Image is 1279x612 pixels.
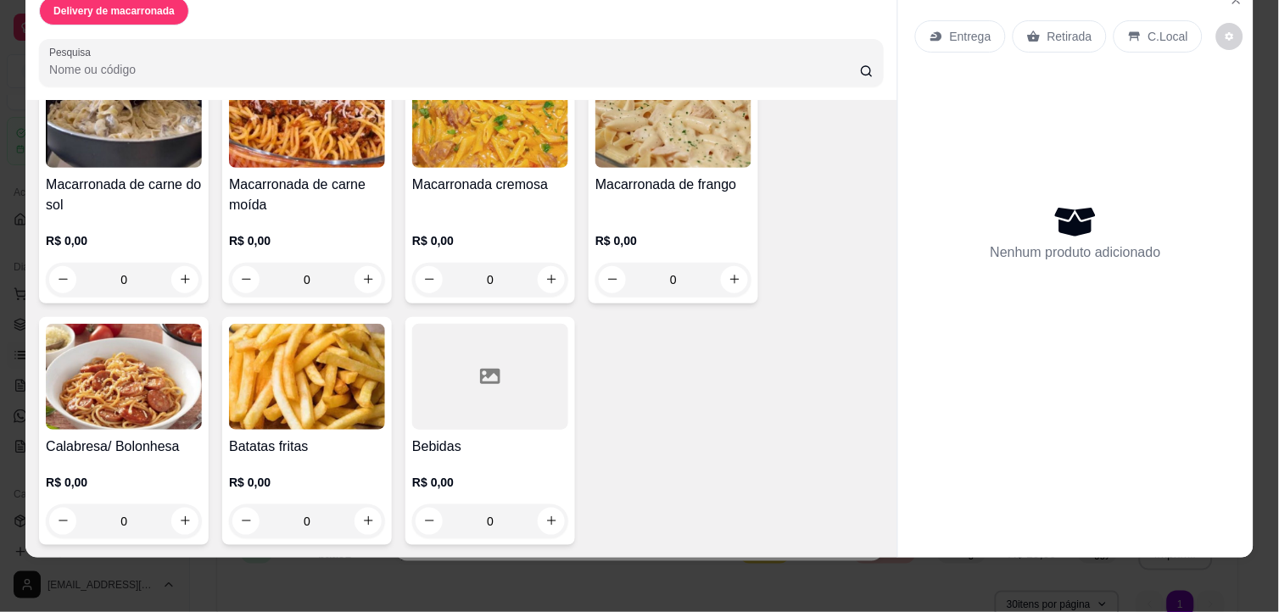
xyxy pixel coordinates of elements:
[229,474,385,491] p: R$ 0,00
[46,474,202,491] p: R$ 0,00
[229,62,385,168] img: product-image
[412,437,568,457] h4: Bebidas
[1148,28,1188,45] p: C.Local
[595,175,751,195] h4: Macarronada de frango
[46,324,202,430] img: product-image
[46,232,202,249] p: R$ 0,00
[595,232,751,249] p: R$ 0,00
[49,61,860,78] input: Pesquisa
[1047,28,1092,45] p: Retirada
[53,4,175,18] p: Delivery de macarronada
[412,474,568,491] p: R$ 0,00
[412,232,568,249] p: R$ 0,00
[412,175,568,195] h4: Macarronada cremosa
[991,242,1161,263] p: Nenhum produto adicionado
[46,175,202,215] h4: Macarronada de carne do sol
[46,62,202,168] img: product-image
[49,45,97,59] label: Pesquisa
[229,437,385,457] h4: Batatas fritas
[595,62,751,168] img: product-image
[1216,23,1243,50] button: decrease-product-quantity
[229,324,385,430] img: product-image
[229,175,385,215] h4: Macarronada de carne moída
[229,232,385,249] p: R$ 0,00
[950,28,991,45] p: Entrega
[412,62,568,168] img: product-image
[46,437,202,457] h4: Calabresa/ Bolonhesa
